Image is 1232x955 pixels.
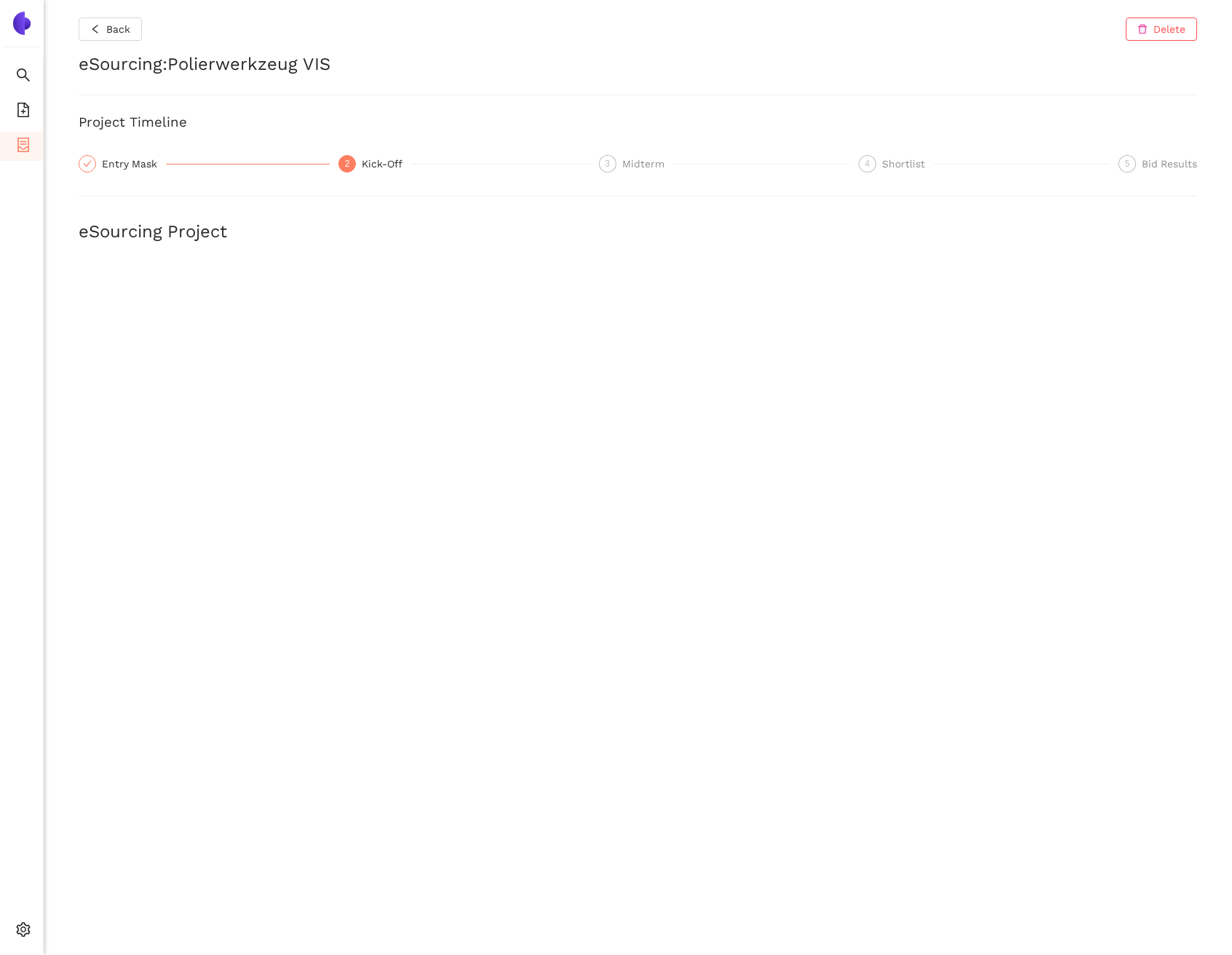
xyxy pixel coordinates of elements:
span: Back [106,21,130,37]
span: 4 [865,159,870,169]
span: 2 [345,159,350,169]
span: container [16,132,31,162]
div: 2Kick-Off [338,155,589,173]
span: search [16,63,31,92]
span: left [90,24,100,36]
span: check [83,159,92,168]
button: leftBack [79,17,142,41]
h3: Project Timeline [79,113,1197,132]
button: deleteDelete [1126,17,1197,41]
span: Bid Results [1142,158,1197,170]
span: Delete [1153,21,1185,37]
div: Entry Mask [79,155,330,173]
div: Midterm [622,155,673,173]
span: 3 [605,159,610,169]
span: delete [1137,24,1148,36]
span: file-add [16,98,31,127]
img: Logo [10,12,33,35]
span: setting [16,917,31,946]
h2: eSourcing Project [79,220,1197,245]
span: 5 [1125,159,1130,169]
div: Kick-Off [362,155,411,173]
h2: eSourcing : Polierwerkzeug VIS [79,52,1197,77]
div: Shortlist [882,155,934,173]
div: Entry Mask [102,155,166,173]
